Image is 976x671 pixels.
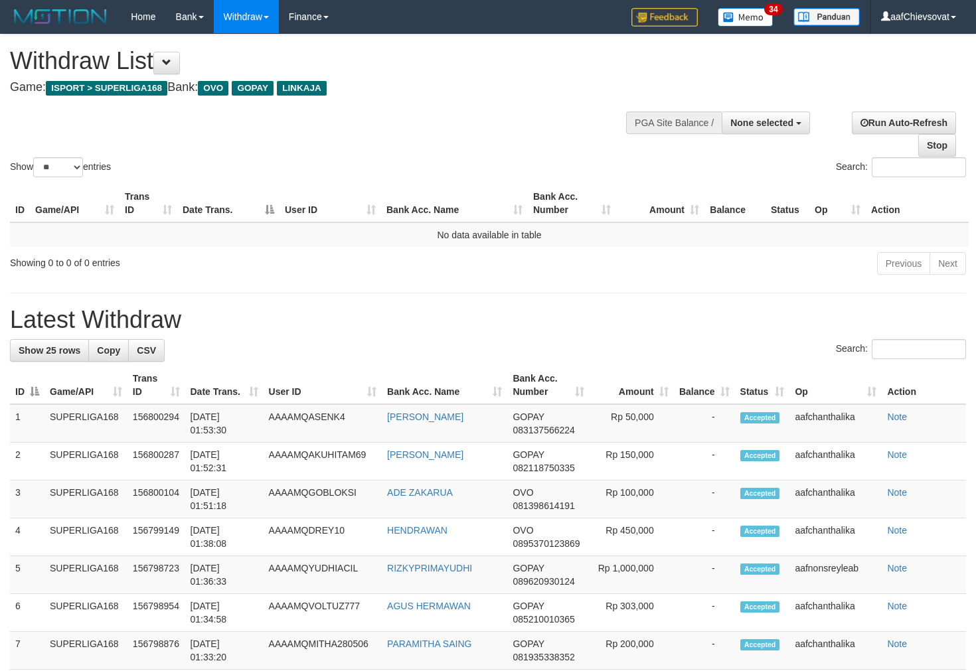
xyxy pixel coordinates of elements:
[10,443,44,481] td: 2
[44,366,127,404] th: Game/API: activate to sort column ascending
[10,48,637,74] h1: Withdraw List
[44,404,127,443] td: SUPERLIGA168
[590,556,674,594] td: Rp 1,000,000
[674,404,735,443] td: -
[674,632,735,670] td: -
[789,366,882,404] th: Op: activate to sort column ascending
[740,450,780,461] span: Accepted
[128,339,165,362] a: CSV
[177,185,280,222] th: Date Trans.: activate to sort column descending
[631,8,698,27] img: Feedback.jpg
[513,463,574,473] span: Copy 082118750335 to clipboard
[264,404,382,443] td: AAAAMQASENK4
[513,449,544,460] span: GOPAY
[387,411,463,422] a: [PERSON_NAME]
[185,366,264,404] th: Date Trans.: activate to sort column ascending
[513,601,544,611] span: GOPAY
[674,594,735,632] td: -
[674,556,735,594] td: -
[674,443,735,481] td: -
[127,632,185,670] td: 156798876
[264,481,382,518] td: AAAAMQGOBLOKSI
[590,481,674,518] td: Rp 100,000
[387,638,471,649] a: PARAMITHA SAING
[528,185,616,222] th: Bank Acc. Number: activate to sort column ascending
[766,185,809,222] th: Status
[127,404,185,443] td: 156800294
[33,157,83,177] select: Showentries
[88,339,129,362] a: Copy
[10,157,111,177] label: Show entries
[674,518,735,556] td: -
[264,594,382,632] td: AAAAMQVOLTUZ777
[185,632,264,670] td: [DATE] 01:33:20
[740,563,780,575] span: Accepted
[740,601,780,613] span: Accepted
[264,518,382,556] td: AAAAMQDREY10
[264,632,382,670] td: AAAAMQMITHA280506
[264,443,382,481] td: AAAAMQAKUHITAM69
[872,157,966,177] input: Search:
[918,134,956,157] a: Stop
[930,252,966,275] a: Next
[19,345,80,356] span: Show 25 rows
[185,404,264,443] td: [DATE] 01:53:30
[381,185,528,222] th: Bank Acc. Name: activate to sort column ascending
[836,339,966,359] label: Search:
[872,339,966,359] input: Search:
[590,404,674,443] td: Rp 50,000
[789,594,882,632] td: aafchanthalika
[44,632,127,670] td: SUPERLIGA168
[10,481,44,518] td: 3
[97,345,120,356] span: Copy
[704,185,766,222] th: Balance
[44,556,127,594] td: SUPERLIGA168
[10,632,44,670] td: 7
[387,449,463,460] a: [PERSON_NAME]
[764,3,782,15] span: 34
[887,563,907,573] a: Note
[590,518,674,556] td: Rp 450,000
[10,594,44,632] td: 6
[387,487,453,498] a: ADE ZAKARUA
[887,525,907,536] a: Note
[674,481,735,518] td: -
[809,185,866,222] th: Op: activate to sort column ascending
[513,500,574,511] span: Copy 081398614191 to clipboard
[887,449,907,460] a: Note
[30,185,120,222] th: Game/API: activate to sort column ascending
[789,556,882,594] td: aafnonsreyleab
[590,594,674,632] td: Rp 303,000
[590,632,674,670] td: Rp 200,000
[882,366,966,404] th: Action
[789,404,882,443] td: aafchanthalika
[877,252,930,275] a: Previous
[730,117,793,128] span: None selected
[264,366,382,404] th: User ID: activate to sort column ascending
[44,518,127,556] td: SUPERLIGA168
[10,7,111,27] img: MOTION_logo.png
[887,601,907,611] a: Note
[127,481,185,518] td: 156800104
[590,443,674,481] td: Rp 150,000
[198,81,228,96] span: OVO
[127,366,185,404] th: Trans ID: activate to sort column ascending
[127,556,185,594] td: 156798723
[137,345,156,356] span: CSV
[10,339,89,362] a: Show 25 rows
[127,518,185,556] td: 156799149
[513,652,574,662] span: Copy 081935338352 to clipboard
[185,481,264,518] td: [DATE] 01:51:18
[616,185,704,222] th: Amount: activate to sort column ascending
[740,412,780,423] span: Accepted
[740,488,780,499] span: Accepted
[44,443,127,481] td: SUPERLIGA168
[44,594,127,632] td: SUPERLIGA168
[185,443,264,481] td: [DATE] 01:52:31
[232,81,274,96] span: GOPAY
[127,594,185,632] td: 156798954
[10,222,969,247] td: No data available in table
[387,563,472,573] a: RIZKYPRIMAYUDHI
[513,411,544,422] span: GOPAY
[836,157,966,177] label: Search:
